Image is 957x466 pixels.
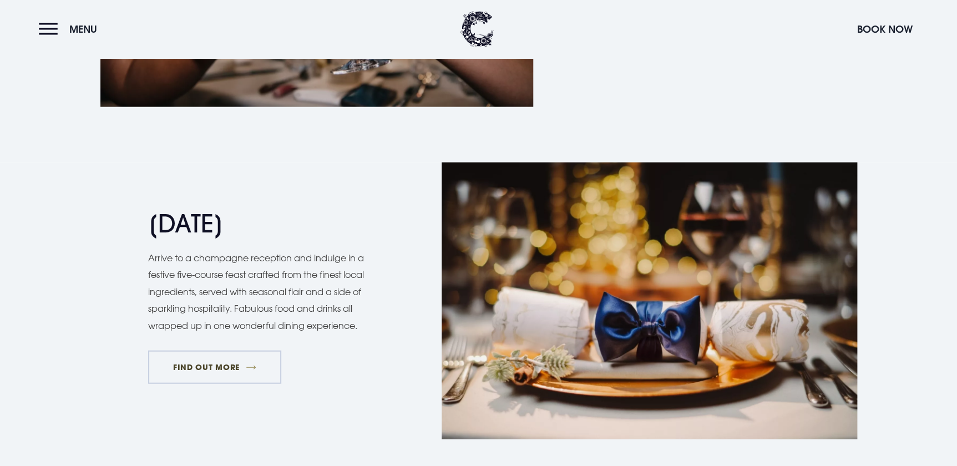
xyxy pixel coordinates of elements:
button: Menu [39,17,103,41]
a: FIND OUT MORE [148,351,282,384]
p: Arrive to a champagne reception and indulge in a festive five-course feast crafted from the fines... [148,250,376,334]
h2: [DATE] [148,209,364,239]
img: Christmas Hotel in Northern Ireland [442,163,857,439]
button: Book Now [852,17,918,41]
span: Menu [69,23,97,36]
img: Clandeboye Lodge [460,11,494,47]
